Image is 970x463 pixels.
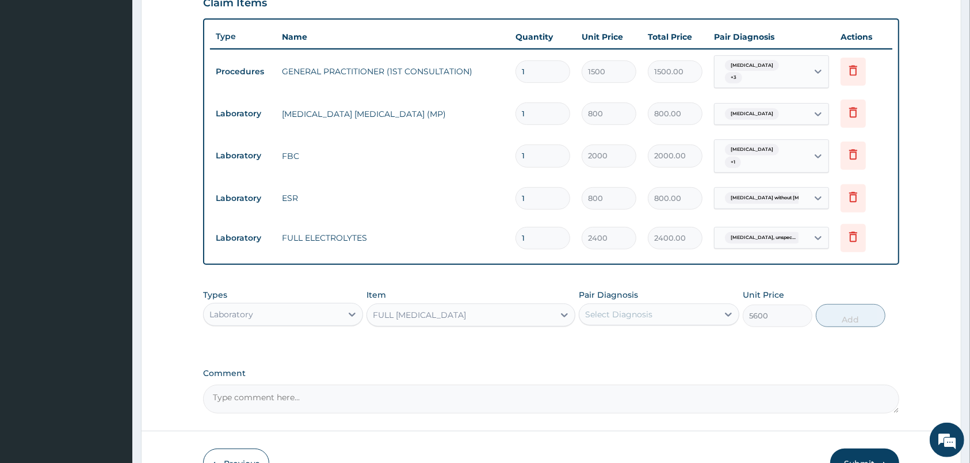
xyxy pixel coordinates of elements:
[210,188,276,209] td: Laboratory
[21,58,47,86] img: d_794563401_company_1708531726252_794563401
[210,61,276,82] td: Procedures
[276,103,510,126] td: [MEDICAL_DATA] [MEDICAL_DATA] (MP)
[209,309,253,320] div: Laboratory
[373,309,466,321] div: FULL [MEDICAL_DATA]
[708,25,835,48] th: Pair Diagnosis
[6,314,219,355] textarea: Type your message and hit 'Enter'
[276,226,510,249] td: FULL ELECTROLYTES
[725,72,742,84] span: + 3
[210,26,276,47] th: Type
[743,289,784,301] label: Unit Price
[276,187,510,210] td: ESR
[585,309,652,320] div: Select Diagnosis
[725,192,841,204] span: [MEDICAL_DATA] without [MEDICAL_DATA]
[189,6,216,33] div: Minimize live chat window
[203,369,899,378] label: Comment
[210,227,276,249] td: Laboratory
[276,60,510,83] td: GENERAL PRACTITIONER (1ST CONSULTATION)
[210,103,276,124] td: Laboratory
[276,25,510,48] th: Name
[725,144,779,155] span: [MEDICAL_DATA]
[725,60,779,71] span: [MEDICAL_DATA]
[60,64,193,79] div: Chat with us now
[366,289,386,301] label: Item
[725,108,779,120] span: [MEDICAL_DATA]
[835,25,892,48] th: Actions
[210,145,276,166] td: Laboratory
[67,145,159,261] span: We're online!
[816,304,885,327] button: Add
[579,289,638,301] label: Pair Diagnosis
[203,290,227,300] label: Types
[642,25,708,48] th: Total Price
[276,145,510,168] td: FBC
[510,25,576,48] th: Quantity
[576,25,642,48] th: Unit Price
[725,157,741,168] span: + 1
[725,232,801,244] span: [MEDICAL_DATA], unspec...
